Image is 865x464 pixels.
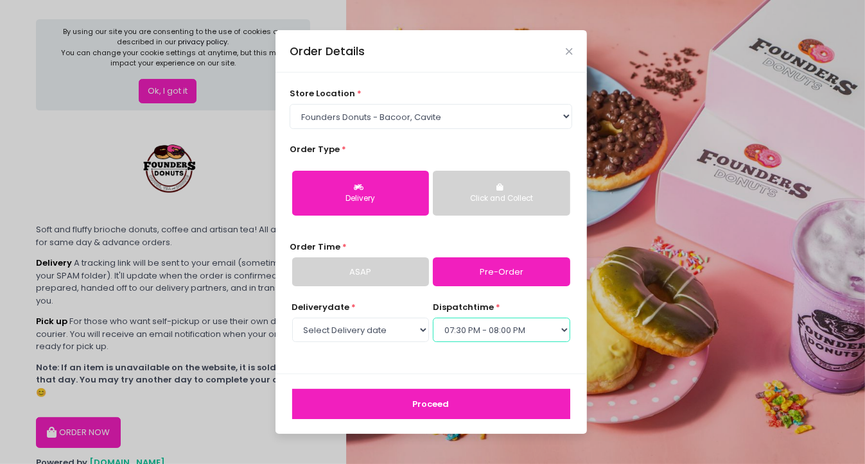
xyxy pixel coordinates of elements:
span: store location [290,87,355,99]
div: Delivery [301,193,420,205]
button: Click and Collect [433,171,570,216]
span: Delivery date [292,301,350,313]
button: Proceed [292,389,570,420]
span: Order Type [290,143,340,155]
span: dispatch time [433,301,494,313]
div: Order Details [290,43,365,60]
button: Close [566,48,572,55]
span: Order Time [290,241,340,253]
button: Delivery [292,171,429,216]
a: Pre-Order [433,257,570,287]
div: Click and Collect [442,193,561,205]
a: ASAP [292,257,429,287]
